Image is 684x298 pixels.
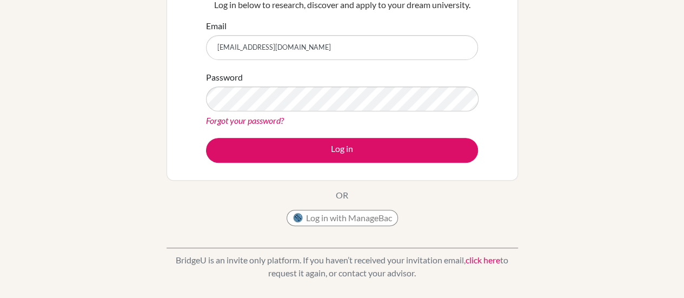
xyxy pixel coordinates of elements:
[466,255,500,265] a: click here
[206,115,284,125] a: Forgot your password?
[167,254,518,280] p: BridgeU is an invite only platform. If you haven’t received your invitation email, to request it ...
[336,189,348,202] p: OR
[206,71,243,84] label: Password
[287,210,398,226] button: Log in with ManageBac
[206,138,478,163] button: Log in
[206,19,227,32] label: Email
